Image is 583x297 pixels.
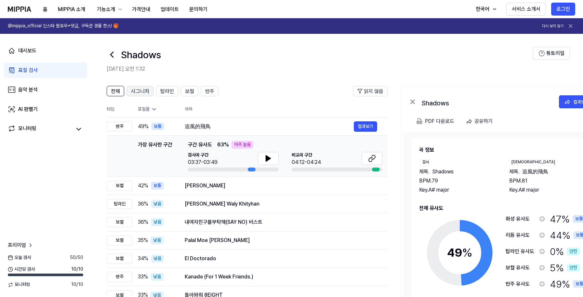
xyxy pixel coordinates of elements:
span: % [462,246,472,260]
button: PDF 다운로드 [415,115,456,128]
div: 안전 [567,264,580,272]
button: 튜토리얼 [533,47,570,60]
div: 탑라인 [107,199,133,209]
button: 한국어 [469,3,501,16]
div: 가장 유사한 구간 [138,141,172,171]
div: 0 % [550,245,580,258]
span: 33 % [138,273,148,281]
button: 반주 [201,86,219,96]
span: 49 % [138,123,149,130]
span: 34 % [138,255,148,263]
span: 10 / 10 [71,266,83,273]
div: 追風的飛鳥 [185,123,354,130]
a: 업데이트 [155,0,184,18]
span: 35 % [138,236,148,244]
a: 표절 검사 [4,62,87,78]
span: 제목 . [419,168,430,176]
h2: [DATE] 오전 1:32 [107,65,533,73]
div: BPM. 79 [419,177,496,185]
span: 모니터링 [8,281,30,288]
div: 표절 검사 [18,66,38,74]
div: 안전 [567,248,580,255]
button: 가격안내 [127,3,155,16]
div: 04:12-04:24 [292,158,321,166]
span: 시그니처 [131,88,149,95]
div: [PERSON_NAME] Waly Khityhan [185,200,377,208]
div: 음악 분석 [18,86,38,94]
div: [PERSON_NAME] [185,182,377,190]
span: 검사곡 구간 [188,152,218,158]
div: 검사 [419,159,432,165]
span: 36 % [138,200,148,208]
button: 로그인 [551,3,575,16]
div: 보컬 [107,236,133,245]
span: 제목 . [509,168,520,176]
div: PDF 다운로드 [425,117,454,126]
span: 반주 [205,88,214,95]
span: 36 % [138,218,148,226]
div: 보컬 [107,181,133,191]
a: 서비스 소개서 [506,3,546,16]
h1: Shadows [121,48,161,61]
span: 프리미엄 [8,241,26,249]
span: 읽지 않음 [364,88,383,95]
div: 보통 [151,123,164,130]
button: 홈 [38,3,53,16]
div: 한국어 [474,5,491,13]
div: 5 % [550,261,580,275]
div: 기능소개 [96,6,116,13]
div: 반주 [107,272,133,282]
div: 49 [447,244,472,262]
span: 42 % [138,182,148,190]
div: 낮음 [151,236,164,244]
div: 반주 유사도 [506,280,537,288]
th: 타입 [107,101,133,117]
div: Kanade (For 1 Week Friends.) [185,273,377,281]
span: 追風的飛鳥 [522,168,548,176]
h1: @mippia_official 인스타 팔로우+댓글, 구독권 경품 찬스! 🎁 [8,23,119,29]
div: 보컬 [107,217,133,227]
div: 보컬 유사도 [506,264,537,272]
button: MIPPIA 소개 [53,3,90,16]
img: logo [8,7,31,12]
button: 기능소개 [90,3,127,16]
div: 모니터링 [18,125,36,134]
div: Key. A# major [419,186,496,194]
button: 결과보기 [354,121,377,132]
div: 리듬 유사도 [506,231,537,239]
a: 음악 분석 [4,82,87,98]
span: 비교곡 구간 [292,152,321,158]
button: 시그니처 [127,86,153,96]
div: 낮음 [151,255,164,263]
a: AI 판별기 [4,101,87,117]
button: 전체 [107,86,124,96]
div: 표절률 [138,106,174,113]
div: Palal Moe [PERSON_NAME] [185,236,377,244]
div: 낮음 [151,273,164,281]
span: Shadows [432,168,454,176]
div: 탑라인 유사도 [506,248,537,255]
button: 공유하기 [463,115,498,128]
div: 대시보드 [18,47,36,55]
span: 오늘 검사 [8,254,31,261]
button: 탑라인 [156,86,178,96]
span: 탑라인 [160,88,174,95]
span: 50 / 50 [70,254,83,261]
button: 문의하기 [184,3,213,16]
div: 반주 [107,122,133,131]
span: 10 / 10 [71,281,83,288]
span: 시간당 검사 [8,266,35,273]
span: 전체 [111,88,120,95]
th: 제목 [185,101,388,117]
button: 다시 보지 않기 [542,23,563,29]
div: AI 판별기 [18,105,38,113]
button: 업데이트 [155,3,184,16]
div: 보컬 [107,254,133,263]
img: PDF Download [417,118,422,124]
